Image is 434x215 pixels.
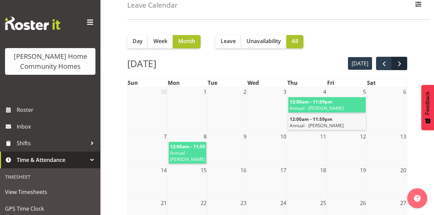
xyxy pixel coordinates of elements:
[425,91,431,115] span: Feedback
[290,116,332,122] span: 12:00am - 11:59pm
[5,187,95,197] span: View Timesheets
[319,132,327,141] span: 11
[2,170,99,184] div: Timesheet
[163,132,167,141] span: 7
[170,143,213,150] span: 12:00am - 11:59pm
[348,57,372,70] button: [DATE]
[5,204,95,214] span: GPS Time Clock
[319,198,327,208] span: 25
[280,166,287,175] span: 17
[414,195,421,202] img: help-xxl-2.png
[17,105,97,115] span: Roster
[2,184,99,200] a: View Timesheets
[215,35,241,48] button: Leave
[400,166,407,175] span: 20
[359,132,367,141] span: 12
[127,1,178,9] h4: Leave Calendar
[12,51,89,71] div: [PERSON_NAME] Home Community Homes
[200,198,207,208] span: 22
[391,57,407,70] button: next
[319,166,327,175] span: 18
[290,122,364,129] span: Annual - [PERSON_NAME]
[148,35,173,48] button: Week
[403,87,407,96] span: 6
[208,79,217,86] span: Tue
[322,87,327,96] span: 4
[246,37,281,45] span: Unavailability
[203,132,207,141] span: 8
[359,198,367,208] span: 26
[133,37,143,45] span: Day
[153,37,167,45] span: Week
[243,87,247,96] span: 2
[168,79,180,86] span: Mon
[160,166,167,175] span: 14
[17,122,97,132] span: Inbox
[160,198,167,208] span: 21
[286,35,303,48] button: All
[17,138,87,148] span: Shifts
[241,35,286,48] button: Unavailability
[200,166,207,175] span: 15
[173,35,201,48] button: Month
[362,87,367,96] span: 5
[5,17,60,30] img: Rosterit website logo
[290,98,332,105] span: 12:00am - 11:59pm
[203,87,207,96] span: 1
[376,57,392,70] button: prev
[243,132,247,141] span: 9
[400,132,407,141] span: 13
[280,132,287,141] span: 10
[240,166,247,175] span: 16
[327,79,334,86] span: Fri
[287,79,298,86] span: Thu
[400,198,407,208] span: 27
[290,105,364,111] span: Annual - [PERSON_NAME]
[240,198,247,208] span: 23
[17,155,87,165] span: Time & Attendance
[421,85,434,130] button: Feedback - Show survey
[127,56,156,70] h2: [DATE]
[283,87,287,96] span: 3
[292,37,298,45] span: All
[170,150,205,162] span: Annual - [PERSON_NAME]
[280,198,287,208] span: 24
[178,37,195,45] span: Month
[160,87,167,96] span: 30
[221,37,236,45] span: Leave
[127,35,148,48] button: Day
[367,79,376,86] span: Sat
[128,79,138,86] span: Sun
[247,79,259,86] span: Wed
[359,166,367,175] span: 19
